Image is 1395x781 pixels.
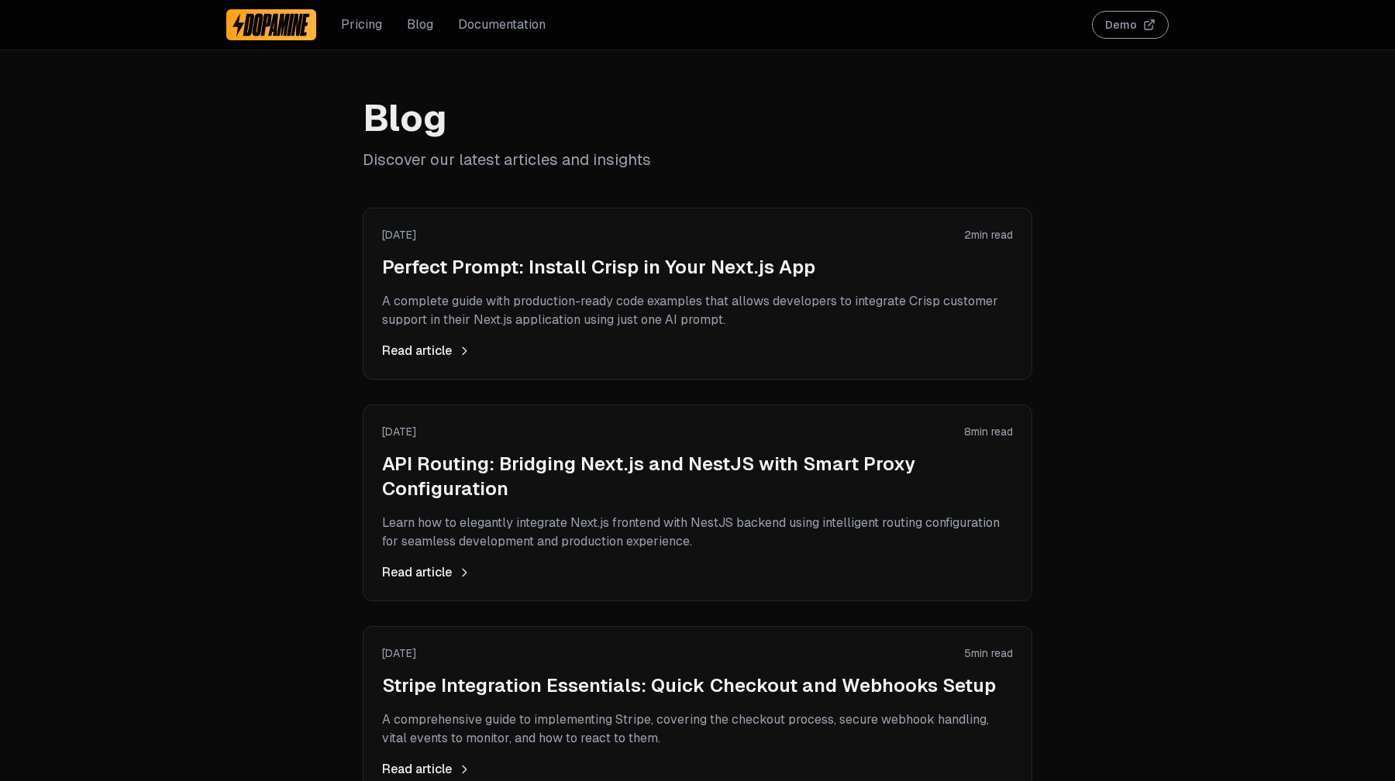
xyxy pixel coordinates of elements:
img: Dopamine [232,12,310,37]
a: Documentation [458,15,546,34]
div: [DATE] [382,645,416,661]
button: Demo [1092,11,1169,39]
a: [DATE]8min readAPI Routing: Bridging Next.js and NestJS with Smart Proxy ConfigurationLearn how t... [382,424,1013,582]
a: Pricing [341,15,382,34]
p: Learn how to elegantly integrate Next.js frontend with NestJS backend using intelligent routing c... [382,514,1013,551]
div: Read article [382,342,1013,360]
a: [DATE]5min readStripe Integration Essentials: Quick Checkout and Webhooks SetupA comprehensive gu... [382,645,1013,779]
h2: API Routing: Bridging Next.js and NestJS with Smart Proxy Configuration [382,452,1013,501]
a: Dopamine [226,9,316,40]
p: A complete guide with production-ready code examples that allows developers to integrate Crisp cu... [382,292,1013,329]
p: A comprehensive guide to implementing Stripe, covering the checkout process, secure webhook handl... [382,710,1013,748]
h2: Perfect Prompt: Install Crisp in Your Next.js App [382,255,1013,280]
div: [DATE] [382,227,416,243]
div: Read article [382,563,1013,582]
div: 2 min read [964,227,1013,243]
div: 8 min read [964,424,1013,439]
div: 5 min read [964,645,1013,661]
h2: Stripe Integration Essentials: Quick Checkout and Webhooks Setup [382,673,1013,698]
p: Discover our latest articles and insights [363,149,1032,170]
div: [DATE] [382,424,416,439]
div: Read article [382,760,1013,779]
a: Blog [407,15,433,34]
a: [DATE]2min readPerfect Prompt: Install Crisp in Your Next.js AppA complete guide with production-... [382,227,1013,360]
h1: Blog [363,99,1032,136]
